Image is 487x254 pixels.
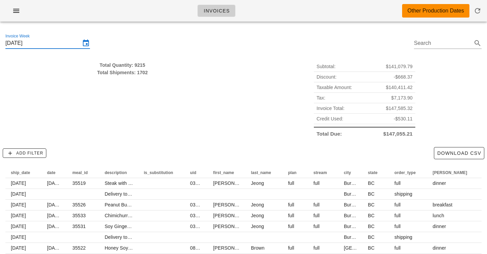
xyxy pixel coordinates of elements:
span: [DATE] [47,245,62,251]
span: Burnaby [344,191,362,197]
span: [DATE] [11,202,26,207]
th: ship_date: Not sorted. Activate to sort ascending. [5,167,42,178]
th: plan: Not sorted. Activate to sort ascending. [283,167,308,178]
span: city [344,170,351,175]
th: description: Not sorted. Activate to sort ascending. [99,167,138,178]
span: [DATE] [11,245,26,251]
span: BC [368,224,375,229]
span: [DATE] [11,234,26,240]
th: date: Not sorted. Activate to sort ascending. [42,167,67,178]
span: full [394,245,400,251]
span: [PERSON_NAME] [213,202,252,207]
span: Burnaby [344,224,362,229]
span: -$530.11 [394,115,413,122]
span: meal_id [72,170,88,175]
label: Invoice Week [5,34,30,39]
span: Chimichurri Flank Steak With Roasted Cauliflower & Asparagus [105,213,239,218]
span: Tax: [317,94,325,102]
div: Other Production Dates [408,7,464,15]
span: full [394,213,400,218]
span: [DATE] [11,191,26,197]
span: Jeong [251,224,264,229]
span: Peanut Butter & Chia Jam Oats [105,202,171,207]
span: 35526 [72,202,86,207]
button: Download CSV [434,147,484,159]
span: shipping [394,234,412,240]
span: 08HtNpkyZMdaNfog0j35Lis5a8L2 [190,245,262,251]
button: Add Filter [3,148,46,158]
span: Jeong [251,180,264,186]
th: stream: Not sorted. Activate to sort ascending. [308,167,339,178]
span: Honey Soy Shrimp on Rice [105,245,162,251]
span: Burnaby [344,180,362,186]
span: description [105,170,127,175]
span: Burnaby [344,234,362,240]
span: $147,585.32 [386,105,413,112]
span: full [314,213,320,218]
span: Credit Used: [317,115,343,122]
span: stream [314,170,327,175]
span: shipping [394,191,412,197]
span: ship_date [11,170,30,175]
span: full [314,202,320,207]
span: lunch [433,213,444,218]
span: full [314,180,320,186]
span: Brown [251,245,264,251]
th: order_type: Not sorted. Activate to sort ascending. [389,167,427,178]
span: BC [368,180,375,186]
span: 03dHCO4W2yeakbWrlnicrPtolMt1 [190,180,262,186]
span: BC [368,202,375,207]
span: Burnaby [344,213,362,218]
span: full [394,224,400,229]
span: last_name [251,170,271,175]
span: state [368,170,378,175]
span: Delivery to Burnaby (V5C0H8) [105,234,169,240]
span: dinner [433,224,446,229]
span: plan [288,170,297,175]
span: [DATE] [47,202,62,207]
th: meal_id: Not sorted. Activate to sort ascending. [67,167,99,178]
span: Taxable Amount: [317,84,352,91]
span: dinner [433,245,446,251]
span: $140,411.42 [386,84,413,91]
a: Invoices [198,5,235,17]
span: Invoices [203,8,230,13]
span: Discount: [317,73,337,81]
span: [DATE] [47,213,62,218]
span: [PERSON_NAME] [213,213,252,218]
span: 35522 [72,245,86,251]
span: full [394,180,400,186]
span: $141,079.79 [386,63,413,70]
span: Invoice Total: [317,105,345,112]
span: full [394,202,400,207]
span: BC [368,213,375,218]
th: is_substitution: Not sorted. Activate to sort ascending. [138,167,185,178]
span: Steak with Mashed Potatoes & Creamy Mustard Sauce [105,180,222,186]
th: last_name: Not sorted. Activate to sort ascending. [246,167,283,178]
span: [DATE] [47,180,62,186]
span: dinner [433,180,446,186]
span: uid [190,170,196,175]
span: full [288,224,294,229]
th: uid: Not sorted. Activate to sort ascending. [185,167,208,178]
span: $7,173.90 [391,94,413,102]
span: full [314,245,320,251]
th: state: Not sorted. Activate to sort ascending. [363,167,389,178]
div: Total Quantity: 9215 [5,61,239,69]
span: full [314,224,320,229]
th: tod: Not sorted. Activate to sort ascending. [427,167,479,178]
span: BC [368,245,375,251]
span: Soy Ginger Tofu Stir Fry [105,224,156,229]
th: first_name: Not sorted. Activate to sort ascending. [208,167,246,178]
span: full [288,245,294,251]
span: Subtotal: [317,63,335,70]
span: is_substitution [144,170,173,175]
span: Download CSV [437,150,481,156]
span: full [288,213,294,218]
span: [PERSON_NAME] [213,180,252,186]
span: first_name [213,170,234,175]
span: 03dHCO4W2yeakbWrlnicrPtolMt1 [190,224,262,229]
span: -$668.37 [394,73,413,81]
span: Jeong [251,213,264,218]
span: [DATE] [47,224,62,229]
